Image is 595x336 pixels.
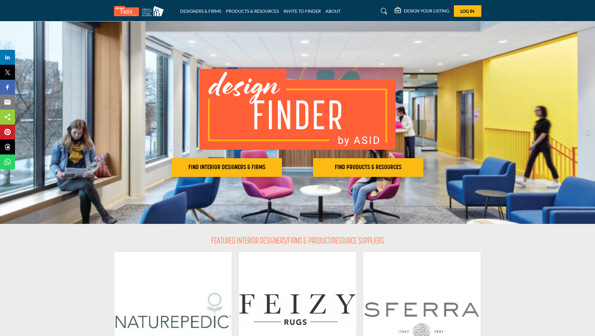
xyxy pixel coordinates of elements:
img: image [199,69,396,150]
h5: DESIGN YOUR LISTING [404,8,449,14]
h2: FIND INTERIOR DESIGNERS & FIRMS [174,164,280,171]
h2: FEATURED INTERIOR DESIGNERS/FIRMS & PRODUCT/RESOURCE SUPPLIERS [211,236,384,247]
span: Log In [460,8,474,14]
button: FIND INTERIOR DESIGNERS & FIRMS [172,158,282,177]
button: FIND PRODUCTS & RESOURCES [313,158,423,177]
h2: FIND PRODUCTS & RESOURCES [315,164,421,171]
div: DESIGN YOUR LISTING [395,7,449,15]
a: Search [375,6,391,16]
button: Log In [454,5,481,17]
a: DESIGNERS & FIRMS [180,8,221,14]
a: INVITE TO FINDER [283,8,321,14]
a: PRODUCTS & RESOURCES [226,8,279,14]
a: ABOUT [326,8,340,14]
img: Site Logo [114,6,167,16]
